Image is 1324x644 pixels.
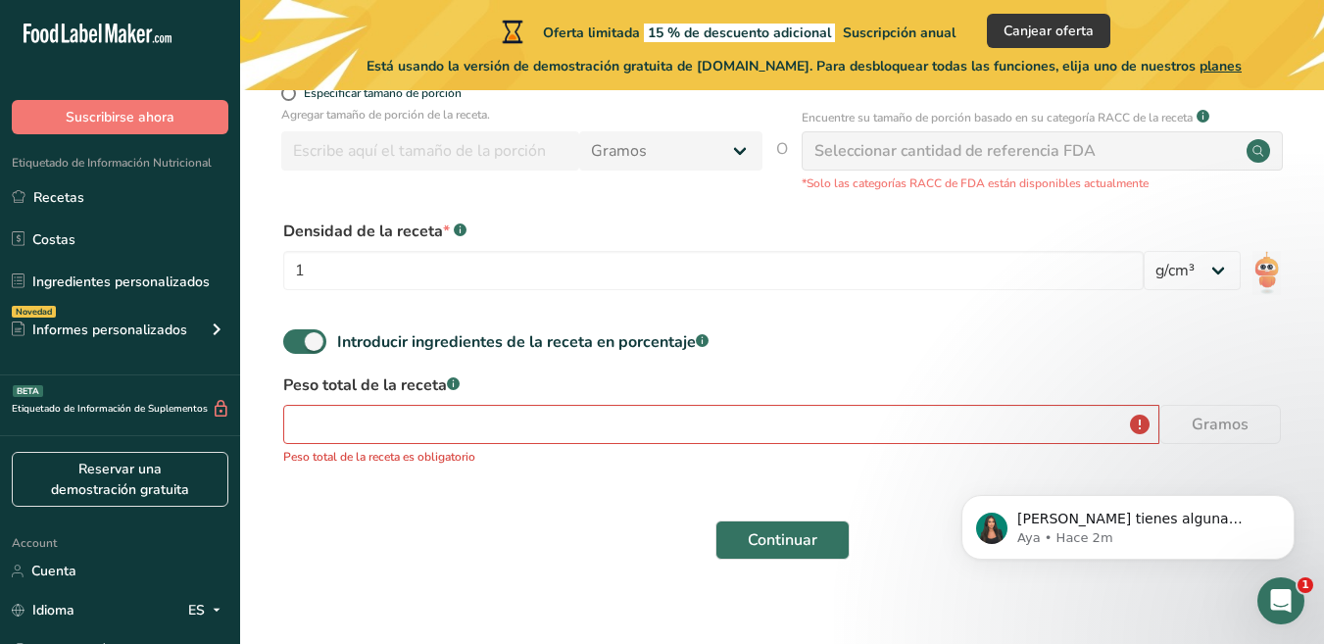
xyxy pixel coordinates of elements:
div: ES [188,599,228,622]
div: Introducir ingredientes de la receta en porcentaje [337,330,709,354]
div: Novedad [12,306,56,318]
p: Peso total de la receta es obligatorio [283,448,1281,466]
input: Escribe aquí el tamaño de la porción [281,131,579,171]
div: Informes personalizados [12,320,187,340]
span: Gramos [1192,413,1249,436]
label: Peso total de la receta [283,373,1281,397]
input: Escribe aquí tu densidad [283,251,1144,290]
button: Suscribirse ahora [12,100,228,134]
button: Continuar [715,520,850,560]
span: Suscribirse ahora [66,107,174,127]
span: O [776,137,788,192]
button: Gramos [1159,405,1281,444]
a: Reservar una demostración gratuita [12,452,228,507]
p: Encuentre su tamaño de porción basado en su categoría RACC de la receta [802,109,1193,126]
div: Especificar tamaño de porción [304,86,462,101]
span: 15 % de descuento adicional [644,24,835,42]
img: ai-bot.1dcbe71.gif [1252,251,1281,295]
div: Oferta limitada [498,20,956,43]
a: Idioma [12,593,74,627]
div: Seleccionar cantidad de referencia FDA [814,139,1096,163]
iframe: Intercom notifications mensaje [932,454,1324,591]
span: Está usando la versión de demostración gratuita de [DOMAIN_NAME]. Para desbloquear todas las func... [367,56,1242,76]
iframe: Intercom live chat [1257,577,1304,624]
span: Canjear oferta [1004,21,1094,41]
span: planes [1200,57,1242,75]
span: Suscripción anual [843,24,956,42]
div: Densidad de la receta [283,220,1144,243]
div: BETA [13,385,43,397]
p: Agregar tamaño de porción de la receta. [281,106,762,124]
button: Canjear oferta [987,14,1110,48]
span: 1 [1298,577,1313,593]
span: Continuar [748,528,817,552]
p: *Solo las categorías RACC de FDA están disponibles actualmente [802,174,1283,192]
